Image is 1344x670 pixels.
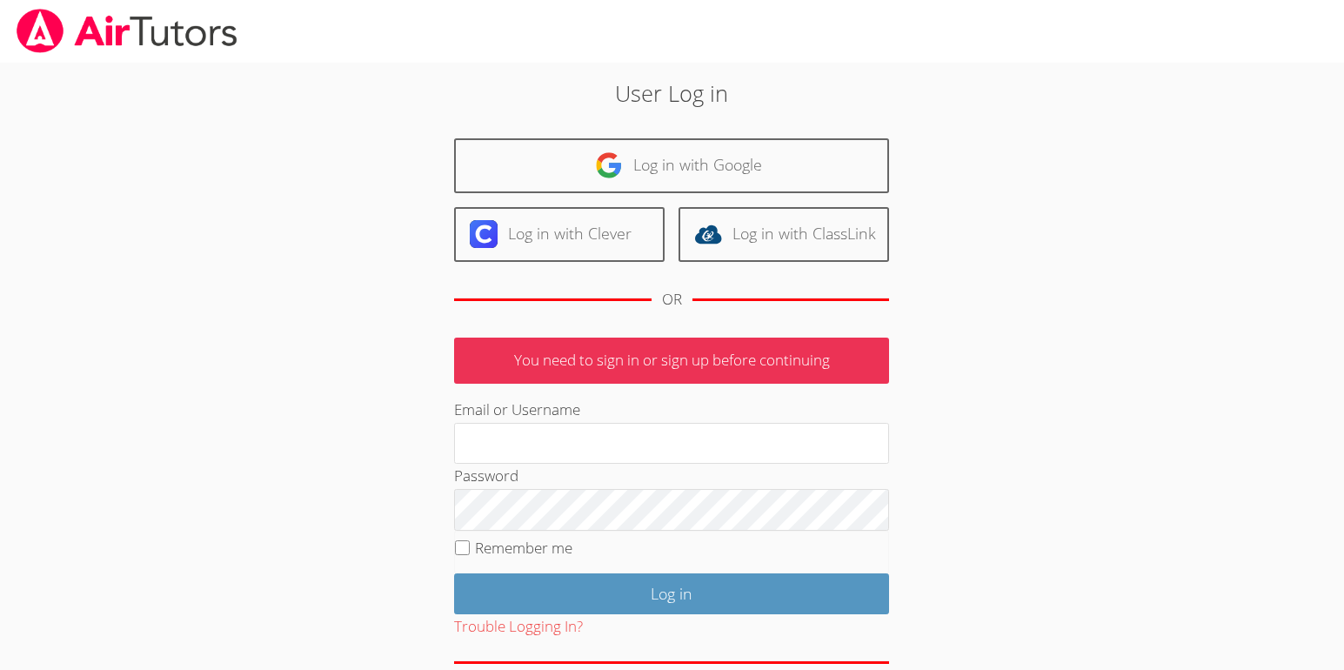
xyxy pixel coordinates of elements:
a: Log in with Google [454,138,889,193]
img: google-logo-50288ca7cdecda66e5e0955fdab243c47b7ad437acaf1139b6f446037453330a.svg [595,151,623,179]
a: Log in with ClassLink [679,207,889,262]
label: Remember me [475,538,572,558]
img: classlink-logo-d6bb404cc1216ec64c9a2012d9dc4662098be43eaf13dc465df04b49fa7ab582.svg [694,220,722,248]
input: Log in [454,573,889,614]
a: Log in with Clever [454,207,665,262]
img: airtutors_banner-c4298cdbf04f3fff15de1276eac7730deb9818008684d7c2e4769d2f7ddbe033.png [15,9,239,53]
img: clever-logo-6eab21bc6e7a338710f1a6ff85c0baf02591cd810cc4098c63d3a4b26e2feb20.svg [470,220,498,248]
div: OR [662,287,682,312]
h2: User Log in [309,77,1034,110]
button: Trouble Logging In? [454,614,583,640]
p: You need to sign in or sign up before continuing [454,338,889,384]
label: Email or Username [454,399,580,419]
label: Password [454,466,518,486]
